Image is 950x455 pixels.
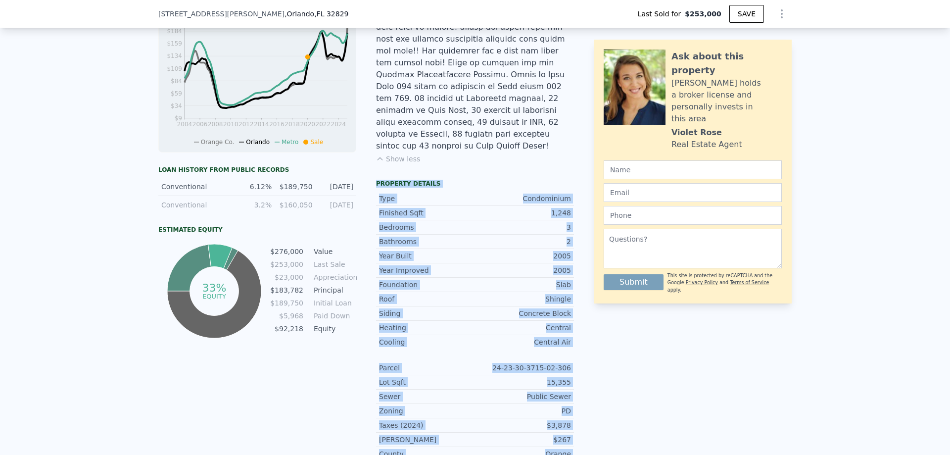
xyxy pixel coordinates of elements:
div: Roof [379,294,475,304]
input: Name [604,160,782,179]
div: Estimated Equity [158,226,356,234]
div: 24-23-30-3715-02-306 [475,363,571,373]
span: $253,000 [685,9,721,19]
td: $92,218 [270,323,304,334]
div: $160,050 [278,200,312,210]
span: Sale [310,139,323,146]
div: Type [379,194,475,203]
td: Initial Loan [312,298,356,308]
tspan: 2006 [192,121,208,128]
div: [DATE] [319,200,353,210]
td: $253,000 [270,259,304,270]
tspan: $34 [171,102,182,109]
div: Violet Rose [671,127,722,139]
tspan: 2004 [177,121,192,128]
a: Terms of Service [730,280,769,285]
td: $276,000 [270,246,304,257]
tspan: 2018 [285,121,300,128]
tspan: 2014 [254,121,269,128]
div: Parcel [379,363,475,373]
div: [PERSON_NAME] [379,435,475,445]
tspan: $9 [175,115,182,122]
tspan: $134 [167,52,182,59]
div: 1,248 [475,208,571,218]
td: Last Sale [312,259,356,270]
td: $183,782 [270,285,304,296]
div: Property details [376,180,574,188]
button: Show less [376,154,420,164]
td: $23,000 [270,272,304,283]
div: 15,355 [475,377,571,387]
div: $3,878 [475,420,571,430]
button: SAVE [729,5,764,23]
td: $189,750 [270,298,304,308]
div: Year Built [379,251,475,261]
div: Conventional [161,182,231,192]
div: Ask about this property [671,50,782,77]
span: Orlando [246,139,270,146]
div: Loan history from public records [158,166,356,174]
div: [PERSON_NAME] holds a broker license and personally invests in this area [671,77,782,125]
div: Central Air [475,337,571,347]
tspan: equity [202,292,226,300]
div: Concrete Block [475,308,571,318]
div: 2 [475,237,571,247]
span: [STREET_ADDRESS][PERSON_NAME] [158,9,285,19]
div: Heating [379,323,475,333]
span: Last Sold for [638,9,685,19]
td: Paid Down [312,310,356,321]
button: Submit [604,274,664,290]
td: Principal [312,285,356,296]
div: Finished Sqft [379,208,475,218]
div: PD [475,406,571,416]
div: 2005 [475,251,571,261]
tspan: 2022 [316,121,331,128]
div: Siding [379,308,475,318]
tspan: 2012 [238,121,254,128]
div: Central [475,323,571,333]
div: 3.2% [237,200,272,210]
span: Orange Co. [201,139,234,146]
input: Phone [604,206,782,225]
div: Slab [475,280,571,290]
div: Lot Sqft [379,377,475,387]
td: Appreciation [312,272,356,283]
div: Bathrooms [379,237,475,247]
div: Real Estate Agent [671,139,742,151]
td: Value [312,246,356,257]
tspan: $109 [167,65,182,72]
div: Taxes (2024) [379,420,475,430]
div: Cooling [379,337,475,347]
div: 6.12% [237,182,272,192]
div: [DATE] [319,182,353,192]
tspan: $184 [167,28,182,35]
tspan: 2024 [331,121,346,128]
span: , FL 32829 [314,10,348,18]
div: Bedrooms [379,222,475,232]
div: 2005 [475,265,571,275]
div: $267 [475,435,571,445]
div: This site is protected by reCAPTCHA and the Google and apply. [667,272,782,294]
tspan: 2008 [208,121,223,128]
div: 3 [475,222,571,232]
button: Show Options [772,4,792,24]
a: Privacy Policy [686,280,718,285]
div: Year Improved [379,265,475,275]
tspan: 2020 [300,121,315,128]
div: Public Sewer [475,392,571,402]
div: Conventional [161,200,231,210]
div: Foundation [379,280,475,290]
tspan: 2016 [269,121,285,128]
div: Sewer [379,392,475,402]
td: $5,968 [270,310,304,321]
input: Email [604,183,782,202]
div: Condominium [475,194,571,203]
tspan: 33% [202,282,226,294]
div: Zoning [379,406,475,416]
tspan: $59 [171,90,182,97]
td: Equity [312,323,356,334]
tspan: $159 [167,40,182,47]
span: , Orlando [285,9,348,19]
tspan: 2010 [223,121,238,128]
div: Shingle [475,294,571,304]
